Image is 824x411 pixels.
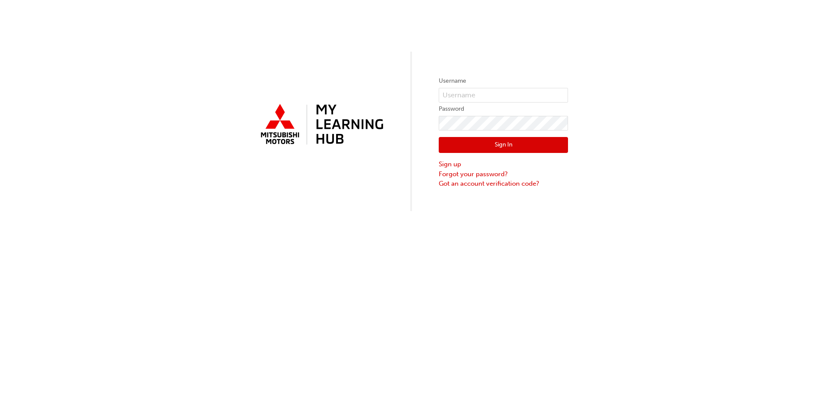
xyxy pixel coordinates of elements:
a: Got an account verification code? [439,179,568,189]
a: Forgot your password? [439,169,568,179]
label: Username [439,76,568,86]
a: Sign up [439,159,568,169]
label: Password [439,104,568,114]
input: Username [439,88,568,103]
button: Sign In [439,137,568,153]
img: mmal [256,100,385,149]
